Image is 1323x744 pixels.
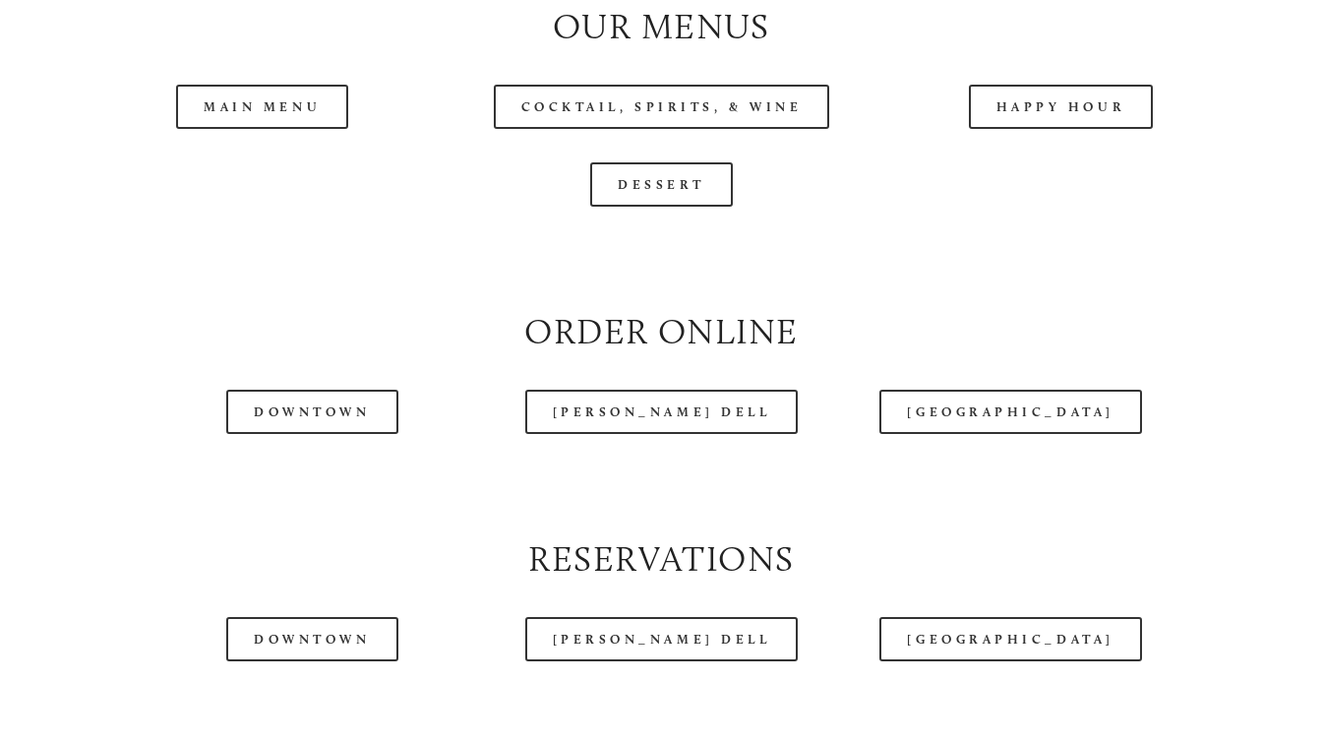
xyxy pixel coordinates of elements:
[80,307,1244,356] h2: Order Online
[226,390,397,434] a: Downtown
[879,390,1141,434] a: [GEOGRAPHIC_DATA]
[525,390,799,434] a: [PERSON_NAME] Dell
[525,617,799,661] a: [PERSON_NAME] Dell
[80,534,1244,584] h2: Reservations
[879,617,1141,661] a: [GEOGRAPHIC_DATA]
[226,617,397,661] a: Downtown
[590,162,733,207] a: Dessert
